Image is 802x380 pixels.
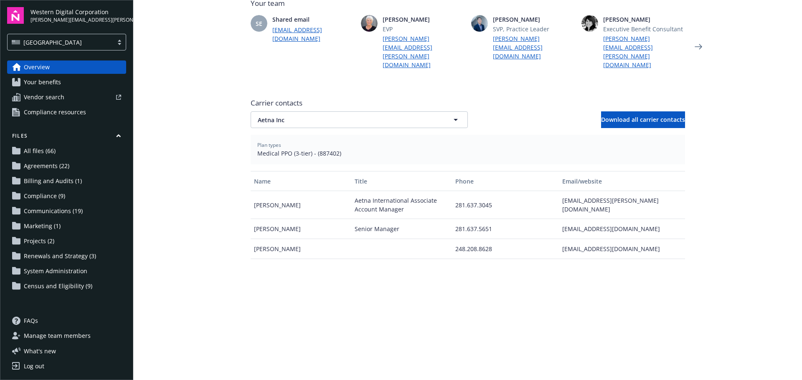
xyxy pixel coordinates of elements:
[7,91,126,104] a: Vendor search
[251,191,351,219] div: [PERSON_NAME]
[12,38,109,47] span: [GEOGRAPHIC_DATA]
[24,189,65,203] span: Compliance (9)
[7,60,126,74] a: Overview
[7,189,126,203] a: Compliance (9)
[7,249,126,263] a: Renewals and Strategy (3)
[251,171,351,191] button: Name
[23,38,82,47] span: [GEOGRAPHIC_DATA]
[7,106,126,119] a: Compliance resources
[24,204,83,218] span: Communications (19)
[24,234,54,248] span: Projects (2)
[272,15,354,24] span: Shared email
[7,279,126,293] a: Census and Eligibility (9)
[351,191,452,219] div: Aetna International Associate Account Manager
[493,25,575,33] span: SVP, Practice Leader
[455,177,556,186] div: Phone
[7,234,126,248] a: Projects (2)
[559,171,685,191] button: Email/website
[7,204,126,218] a: Communications (19)
[452,171,559,191] button: Phone
[24,75,61,89] span: Your benefits
[351,171,452,191] button: Title
[30,7,126,24] button: Western Digital Corporation[PERSON_NAME][EMAIL_ADDRESS][PERSON_NAME][DOMAIN_NAME]
[601,116,685,123] span: Download all carrier contacts
[603,15,685,24] span: [PERSON_NAME]
[7,174,126,188] a: Billing and Audits (1)
[383,34,464,69] a: [PERSON_NAME][EMAIL_ADDRESS][PERSON_NAME][DOMAIN_NAME]
[471,15,488,32] img: photo
[251,219,351,239] div: [PERSON_NAME]
[7,347,69,355] button: What's new
[251,239,351,259] div: [PERSON_NAME]
[24,91,64,104] span: Vendor search
[493,15,575,24] span: [PERSON_NAME]
[7,314,126,327] a: FAQs
[30,8,126,16] span: Western Digital Corporation
[383,15,464,24] span: [PERSON_NAME]
[361,15,378,32] img: photo
[256,19,262,28] span: SE
[692,40,705,53] a: Next
[24,347,56,355] span: What ' s new
[351,219,452,239] div: Senior Manager
[562,177,681,186] div: Email/website
[7,144,126,158] a: All files (66)
[24,314,38,327] span: FAQs
[452,239,559,259] div: 248.208.8628
[24,264,87,278] span: System Administration
[272,25,354,43] a: [EMAIL_ADDRESS][DOMAIN_NAME]
[24,174,82,188] span: Billing and Audits (1)
[601,111,685,128] button: Download all carrier contacts
[7,7,24,24] img: navigator-logo.svg
[355,177,449,186] div: Title
[251,98,685,108] span: Carrier contacts
[24,360,44,373] div: Log out
[24,60,50,74] span: Overview
[581,15,598,32] img: photo
[30,16,126,24] span: [PERSON_NAME][EMAIL_ADDRESS][PERSON_NAME][DOMAIN_NAME]
[7,132,126,143] button: Files
[603,34,685,69] a: [PERSON_NAME][EMAIL_ADDRESS][PERSON_NAME][DOMAIN_NAME]
[493,34,575,60] a: [PERSON_NAME][EMAIL_ADDRESS][DOMAIN_NAME]
[24,144,56,158] span: All files (66)
[257,141,678,149] span: Plan types
[452,191,559,219] div: 281.637.3045
[251,111,468,128] button: Aetna Inc
[254,177,348,186] div: Name
[24,159,69,173] span: Agreements (22)
[24,219,61,233] span: Marketing (1)
[559,191,685,219] div: [EMAIL_ADDRESS][PERSON_NAME][DOMAIN_NAME]
[24,249,96,263] span: Renewals and Strategy (3)
[383,25,464,33] span: EVP
[257,149,678,158] span: Medical PPO (3-tier) - (887402)
[24,106,86,119] span: Compliance resources
[258,116,431,124] span: Aetna Inc
[7,264,126,278] a: System Administration
[603,25,685,33] span: Executive Benefit Consultant
[24,279,92,293] span: Census and Eligibility (9)
[24,329,91,342] span: Manage team members
[452,219,559,239] div: 281.637.5651
[559,239,685,259] div: [EMAIL_ADDRESS][DOMAIN_NAME]
[559,219,685,239] div: [EMAIL_ADDRESS][DOMAIN_NAME]
[7,159,126,173] a: Agreements (22)
[7,75,126,89] a: Your benefits
[7,329,126,342] a: Manage team members
[7,219,126,233] a: Marketing (1)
